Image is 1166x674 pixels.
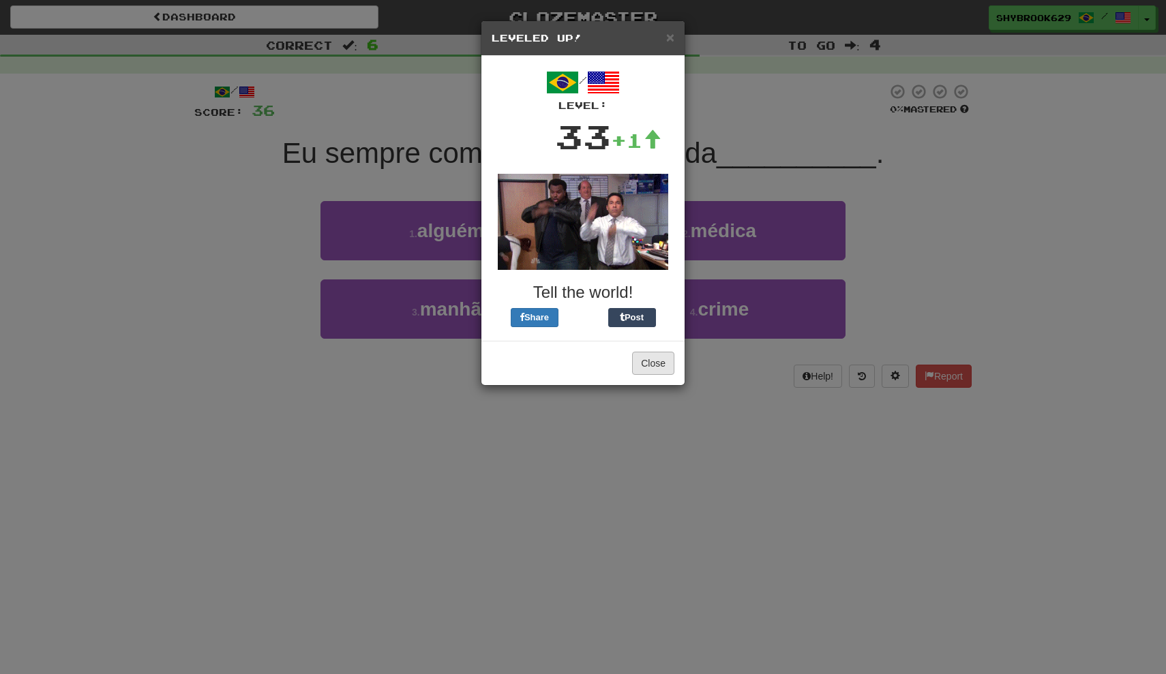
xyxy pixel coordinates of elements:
[492,99,674,112] div: Level:
[492,31,674,45] h5: Leveled Up!
[492,66,674,112] div: /
[632,352,674,375] button: Close
[611,127,661,154] div: +1
[498,174,668,270] img: office-a80e9430007fca076a14268f5cfaac02a5711bd98b344892871d2edf63981756.gif
[666,29,674,45] span: ×
[555,112,611,160] div: 33
[666,30,674,44] button: Close
[558,308,608,327] iframe: X Post Button
[511,308,558,327] button: Share
[608,308,656,327] button: Post
[492,284,674,301] h3: Tell the world!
